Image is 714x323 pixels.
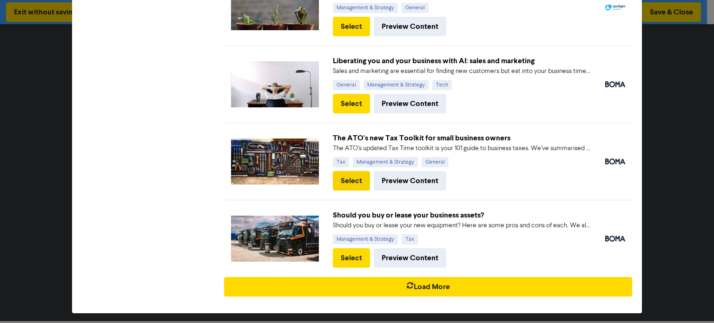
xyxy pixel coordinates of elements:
[374,248,446,268] button: Preview Content
[333,171,370,191] button: Select
[402,234,418,244] div: Tax
[333,221,591,231] div: Should you buy or lease your new equipment? Here are some pros and cons of each. We also can revi...
[333,17,370,36] button: Select
[333,132,591,144] div: The ATO's new Tax Toolkit for small business owners
[605,81,625,87] img: boma
[353,157,418,167] div: Management & Strategy
[333,3,398,13] div: Management & Strategy
[333,234,398,244] div: Management & Strategy
[333,157,349,167] div: Tax
[333,248,370,268] button: Select
[374,17,446,36] button: Preview Content
[333,66,591,76] div: Sales and marketing are essential for finding new customers but eat into your business time. We e...
[333,144,591,153] div: The ATO’s updated Tax Time toolkit is your 101 guide to business taxes. We’ve summarised the key ...
[364,80,429,90] div: Management & Strategy
[333,80,360,90] div: General
[333,55,591,66] div: Liberating you and your business with AI: sales and marketing
[374,94,446,113] button: Preview Content
[224,277,633,297] button: Load More
[333,94,370,113] button: Select
[605,158,625,165] img: boma
[605,4,625,10] img: spotlight
[422,157,449,167] div: General
[333,210,591,221] div: Should you buy or lease your business assets?
[432,80,452,90] div: Tech
[402,3,429,13] div: General
[374,171,446,191] button: Preview Content
[605,236,625,242] img: boma_accounting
